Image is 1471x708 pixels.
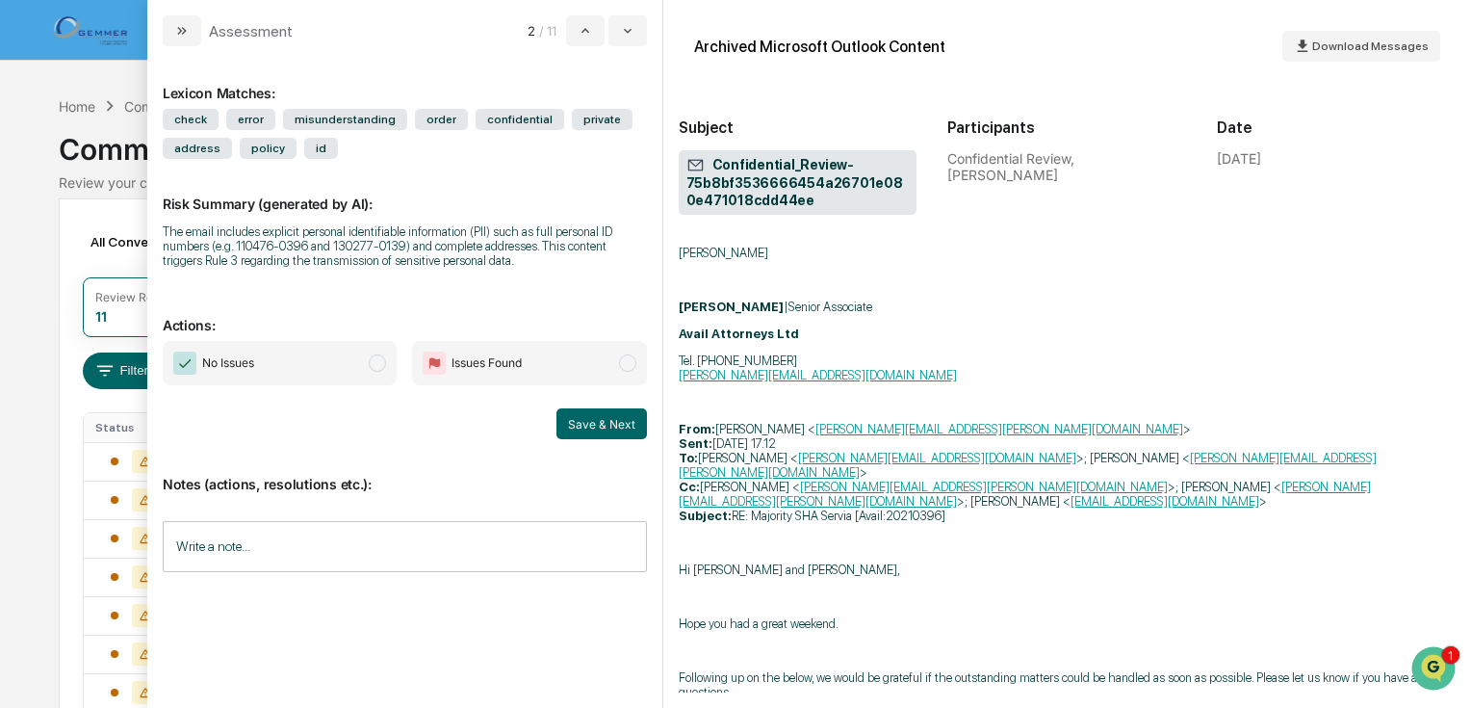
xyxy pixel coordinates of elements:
[1282,31,1440,62] button: Download Messages
[679,480,1371,509] a: [PERSON_NAME][EMAIL_ADDRESS][PERSON_NAME][DOMAIN_NAME]
[83,353,167,389] button: Filters
[84,413,187,442] th: Status
[163,62,647,101] div: Lexicon Matches:
[1409,644,1461,696] iframe: Open customer support
[679,354,797,368] span: Tel. [PHONE_NUMBER]
[327,152,350,175] button: Start new chat
[240,138,297,159] span: policy
[679,670,1430,699] span: Following up on the below, we would be grateful if the outstanding matters could be handled as so...
[679,300,784,314] span: [PERSON_NAME]
[679,436,712,451] strong: Sent:
[679,368,957,382] a: [PERSON_NAME][EMAIL_ADDRESS][DOMAIN_NAME]
[679,422,1377,523] span: [PERSON_NAME] < > [DATE] 17.12 [PERSON_NAME] < >; [PERSON_NAME] < > [PERSON_NAME] < >; [PERSON_NA...
[19,395,35,410] div: 🖐️
[46,11,139,48] img: logo
[95,290,188,304] div: Review Required
[283,109,407,130] span: misunderstanding
[160,313,167,328] span: •
[209,22,293,40] div: Assessment
[539,23,562,39] span: / 11
[800,480,1168,494] a: [PERSON_NAME][EMAIL_ADDRESS][PERSON_NAME][DOMAIN_NAME]
[679,563,900,577] span: Hi [PERSON_NAME] and [PERSON_NAME],
[163,109,219,130] span: check
[173,352,196,375] img: Checkmark
[39,393,124,412] span: Preclearance
[39,262,54,277] img: 1746055101610-c473b297-6a78-478c-a979-82029cc54cd1
[686,156,910,210] span: Confidential_Review-75b8bf3536666454a26701e080e471018cdd44ee
[12,422,129,457] a: 🔎Data Lookup
[19,213,123,228] div: Past conversations
[39,430,121,449] span: Data Lookup
[39,314,54,329] img: 1746055101610-c473b297-6a78-478c-a979-82029cc54cd1
[19,432,35,447] div: 🔎
[12,385,132,420] a: 🖐️Preclearance
[679,246,768,260] span: [PERSON_NAME]
[679,451,1377,480] a: [PERSON_NAME][EMAIL_ADDRESS][PERSON_NAME][DOMAIN_NAME]
[19,243,50,274] img: Jack Rasmussen
[679,616,839,631] span: Hope you had a great weekend.
[124,98,280,115] div: Communications Archive
[170,261,217,276] span: 2:49 PM
[160,261,167,276] span: •
[59,174,1412,191] div: Review your communication records across channels
[60,261,156,276] span: [PERSON_NAME]
[226,109,275,130] span: error
[572,109,632,130] span: private
[1217,150,1261,167] div: [DATE]
[59,98,95,115] div: Home
[163,453,647,492] p: Notes (actions, resolutions etc.):
[132,385,246,420] a: 🗄️Attestations
[163,294,647,333] p: Actions:
[528,23,535,39] span: 2
[136,476,233,491] a: Powered byPylon
[163,172,647,212] p: Risk Summary (generated by AI):
[1312,39,1429,53] span: Download Messages
[947,118,1186,137] h2: Participants
[679,327,799,341] span: Avail Attorneys Ltd
[423,352,446,375] img: Flag
[95,308,107,325] div: 11
[556,408,647,439] button: Save & Next
[476,109,564,130] span: confidential
[19,146,54,181] img: 1746055101610-c473b297-6a78-478c-a979-82029cc54cd1
[40,146,75,181] img: 8933085812038_c878075ebb4cc5468115_72.jpg
[202,354,254,373] span: No Issues
[170,313,210,328] span: [DATE]
[163,138,232,159] span: address
[163,224,647,268] div: The email includes explicit personal identifiable information (PII) such as full personal ID numb...
[298,209,350,232] button: See all
[1217,118,1456,137] h2: Date
[19,295,50,326] img: Dave Feldman
[452,354,522,373] span: Issues Found
[815,422,1183,436] a: [PERSON_NAME][EMAIL_ADDRESS][PERSON_NAME][DOMAIN_NAME]
[83,226,228,257] div: All Conversations
[19,39,350,70] p: How can we help?
[59,117,1412,167] div: Communications Archive
[679,422,715,436] span: From:
[947,150,1186,183] div: Confidential Review, [PERSON_NAME]
[1071,494,1259,509] a: [EMAIL_ADDRESS][DOMAIN_NAME]
[192,477,233,491] span: Pylon
[679,118,917,137] h2: Subject
[87,146,316,166] div: Start new chat
[50,87,318,107] input: Clear
[60,313,156,328] span: [PERSON_NAME]
[788,300,872,314] span: Senior Associate
[304,138,338,159] span: id
[679,509,732,523] strong: Subject:
[784,300,788,314] span: |
[798,451,1076,465] a: [PERSON_NAME][EMAIL_ADDRESS][DOMAIN_NAME]
[159,393,239,412] span: Attestations
[415,109,468,130] span: order
[694,38,945,56] div: Archived Microsoft Outlook Content
[679,451,698,465] strong: To:
[87,166,265,181] div: We're available if you need us!
[679,480,700,494] strong: Cc:
[140,395,155,410] div: 🗄️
